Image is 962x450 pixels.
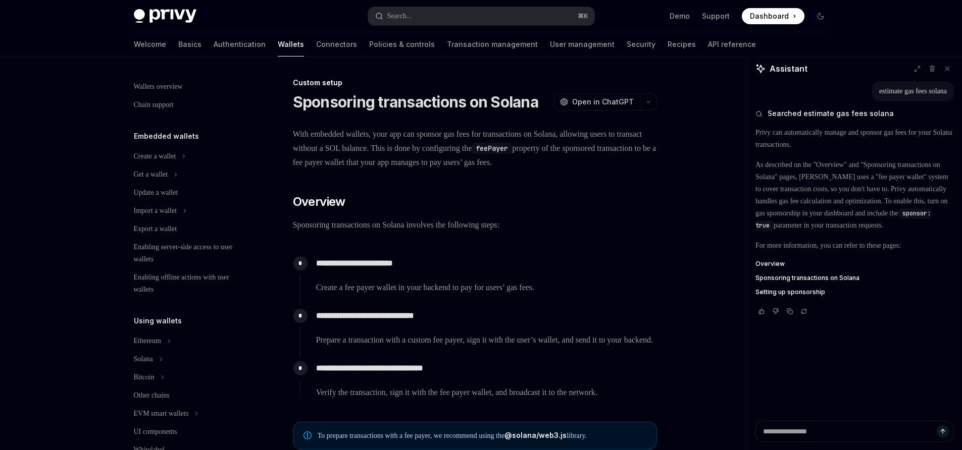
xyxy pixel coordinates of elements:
[293,127,657,170] span: With embedded wallets, your app can sponsor gas fees for transactions on Solana, allowing users t...
[134,371,155,383] div: Bitcoin
[755,306,768,316] button: Vote that response was good
[293,218,657,232] span: Sponsoring transactions on Solana involves the following steps:
[768,108,894,119] span: Searched estimate gas fees solana
[134,426,177,438] div: UI components
[134,130,199,142] h5: Embedded wallets
[750,11,789,21] span: Dashboard
[755,108,954,119] button: Searched estimate gas fees solana
[126,350,255,368] button: Solana
[126,165,255,184] button: Get a wallet
[755,127,954,151] p: Privy can automatically manage and sponsor gas fees for your Solana transactions.
[447,32,538,57] a: Transaction management
[126,368,255,386] button: Bitcoin
[369,32,435,57] a: Policies & controls
[134,271,249,296] div: Enabling offline actions with user wallets
[316,280,656,295] span: Create a fee payer wallet in your backend to pay for users’ gas fees.
[572,97,634,107] span: Open in ChatGPT
[126,184,255,202] a: Update a wallet
[472,143,512,154] code: feePayer
[126,238,255,268] a: Enabling server-side access to user wallets
[627,32,655,57] a: Security
[755,274,859,282] span: Sponsoring transactions on Solana
[553,93,640,110] button: Open in ChatGPT
[126,147,255,165] button: Create a wallet
[293,93,538,111] h1: Sponsoring transactions on Solana
[755,288,825,296] span: Setting up sponsorship
[755,240,954,252] p: For more information, you can refer to these pages:
[755,260,954,268] a: Overview
[316,333,656,347] span: Prepare a transaction with a custom fee payer, sign it with the user’s wallet, and send it to you...
[126,386,255,405] a: Other chains
[879,86,947,96] div: estimate gas fees solana
[670,11,690,21] a: Demo
[134,353,153,365] div: Solana
[770,63,807,75] span: Assistant
[134,315,182,327] h5: Using wallets
[708,32,756,57] a: API reference
[755,209,931,230] span: sponsor: true
[134,150,176,162] div: Create a wallet
[742,8,804,24] a: Dashboard
[126,332,255,350] button: Ethereum
[134,32,166,57] a: Welcome
[770,306,782,316] button: Vote that response was not good
[755,421,954,442] textarea: Ask a question...
[126,96,255,114] a: Chain support
[126,423,255,441] a: UI components
[387,10,412,22] div: Search...
[134,335,161,347] div: Ethereum
[293,194,345,210] span: Overview
[126,268,255,299] a: Enabling offline actions with user wallets
[702,11,730,21] a: Support
[755,288,954,296] a: Setting up sponsorship
[293,78,657,88] div: Custom setup
[813,8,829,24] button: Toggle dark mode
[134,408,189,420] div: EVM smart wallets
[368,7,594,25] button: Search...⌘K
[126,78,255,96] a: Wallets overview
[550,32,615,57] a: User management
[134,241,249,265] div: Enabling server-side access to user wallets
[178,32,201,57] a: Basics
[755,274,954,282] a: Sponsoring transactions on Solana
[134,389,170,402] div: Other chains
[126,405,255,423] button: EVM smart wallets
[316,32,357,57] a: Connectors
[937,425,949,437] button: Send message
[134,187,178,199] div: Update a wallet
[316,385,656,400] span: Verify the transaction, sign it with the fee payer wallet, and broadcast it to the network.
[134,223,177,235] div: Export a wallet
[578,12,588,20] span: ⌘ K
[134,9,196,23] img: dark logo
[755,260,785,268] span: Overview
[134,205,177,217] div: Import a wallet
[784,306,796,316] button: Copy chat response
[134,99,174,111] div: Chain support
[798,306,810,316] button: Reload last chat
[134,168,168,181] div: Get a wallet
[668,32,696,57] a: Recipes
[755,159,954,232] p: As described on the "Overview" and "Sponsoring transactions on Solana" pages, [PERSON_NAME] uses ...
[278,32,304,57] a: Wallets
[126,220,255,238] a: Export a wallet
[214,32,266,57] a: Authentication
[126,202,255,220] button: Import a wallet
[134,81,183,93] div: Wallets overview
